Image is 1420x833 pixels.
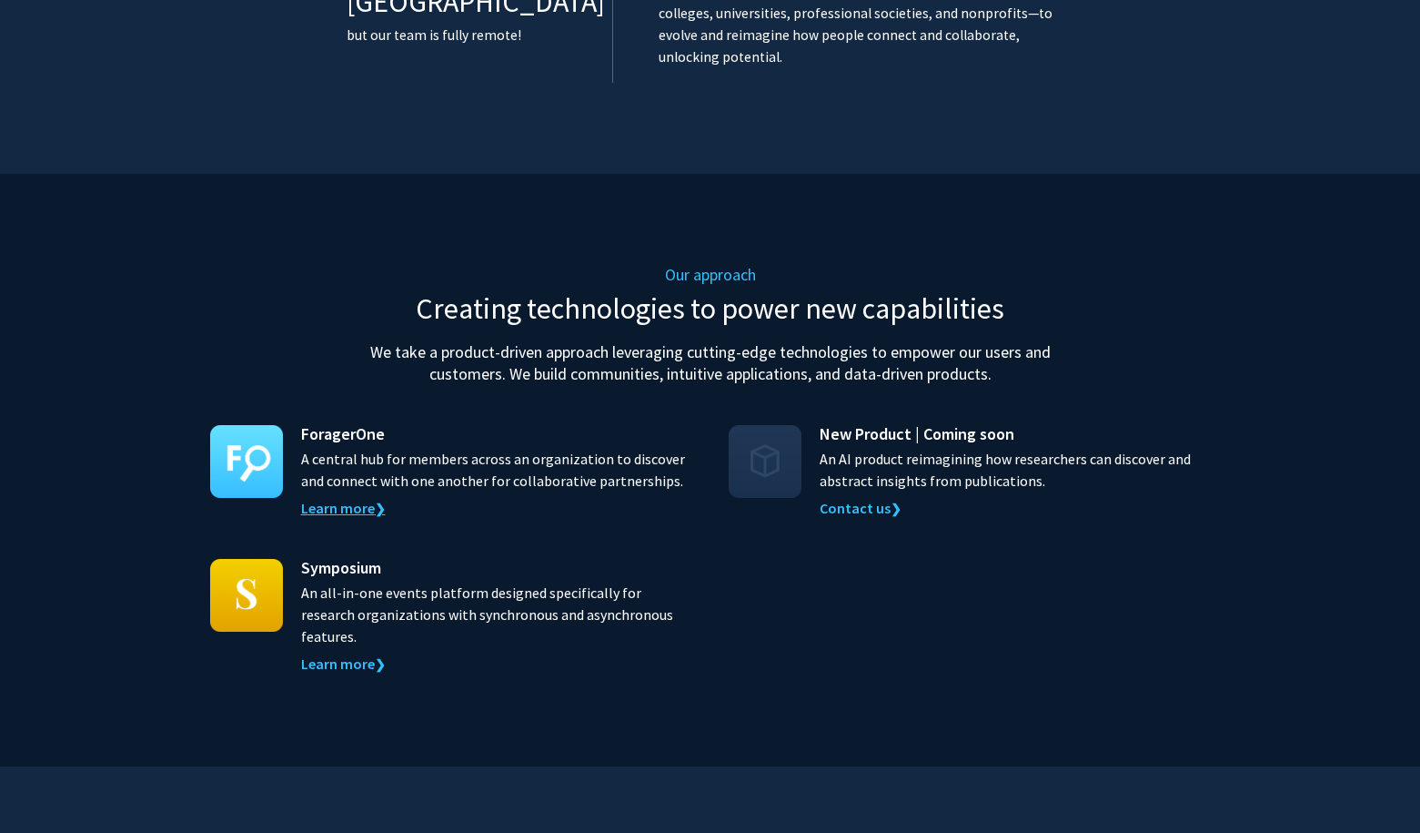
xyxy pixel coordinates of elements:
[375,656,386,673] span: ❯
[375,501,386,517] span: ❯
[301,448,692,492] p: A central hub for members across an organization to discover and connect with one another for col...
[347,265,1074,285] h5: Our approach
[210,559,283,632] img: symposium_product_icon.png
[301,555,381,580] span: Symposium
[347,291,1074,326] h2: Creating technologies to power new capabilities
[729,425,801,498] img: new_product_icon.png
[301,655,386,673] a: Opens in a new tab
[820,448,1211,492] p: An AI product reimagining how researchers can discover and abstract insights from publications.
[301,422,385,446] span: ForagerOne
[347,26,521,44] span: but our team is fully remote!
[210,425,283,498] img: foragerone_product_icon.png
[820,422,1014,446] span: New Product | Coming soon
[301,499,386,517] a: Opens in a new tab
[301,582,692,647] p: An all-in-one events platform designed specifically for research organizations with synchronous a...
[820,499,901,517] a: Opens in a new tab
[14,751,77,819] iframe: Chat
[891,501,901,517] span: ❯
[347,341,1074,385] h5: We take a product-driven approach leveraging cutting-edge technologies to empower our users and c...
